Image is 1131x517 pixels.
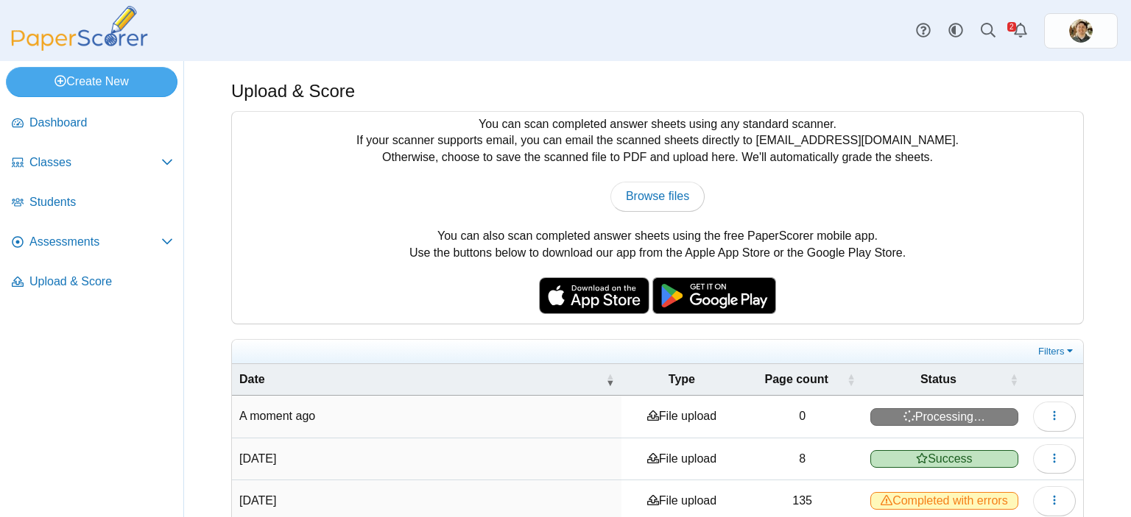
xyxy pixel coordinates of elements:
a: Browse files [610,182,705,211]
a: ps.sHInGLeV98SUTXet [1044,13,1118,49]
span: Page count [750,371,844,388]
time: Sep 13, 2025 at 2:53 PM [239,452,276,465]
span: Michael Wright [1069,19,1093,43]
span: Status [870,371,1007,388]
img: PaperScorer [6,6,153,51]
span: Page count : Activate to sort [847,372,856,387]
a: Alerts [1004,15,1037,47]
time: Oct 2, 2025 at 3:46 PM [239,410,315,422]
div: You can scan completed answer sheets using any standard scanner. If your scanner supports email, ... [232,112,1083,324]
span: Processing… [870,408,1018,426]
img: google-play-badge.png [652,277,776,314]
a: Assessments [6,225,179,260]
a: PaperScorer [6,40,153,53]
td: File upload [621,438,741,480]
span: Assessments [29,234,161,250]
span: Dashboard [29,115,173,131]
span: Students [29,194,173,210]
span: Status : Activate to sort [1010,372,1018,387]
time: Sep 13, 2025 at 2:53 PM [239,494,276,507]
a: Dashboard [6,106,179,141]
img: apple-store-badge.svg [539,277,649,314]
a: Classes [6,146,179,181]
span: Classes [29,154,161,171]
span: Type [629,371,734,388]
td: File upload [621,396,741,438]
a: Students [6,185,179,221]
span: Success [870,450,1018,468]
a: Filters [1035,344,1079,359]
img: ps.sHInGLeV98SUTXet [1069,19,1093,43]
span: Date : Activate to remove sorting [605,372,614,387]
span: Browse files [626,190,689,202]
a: Create New [6,67,177,96]
span: Date [239,371,602,388]
span: Upload & Score [29,274,173,290]
span: Completed with errors [870,492,1018,510]
td: 8 [742,438,863,480]
h1: Upload & Score [231,79,355,104]
a: Upload & Score [6,265,179,300]
td: 0 [742,396,863,438]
